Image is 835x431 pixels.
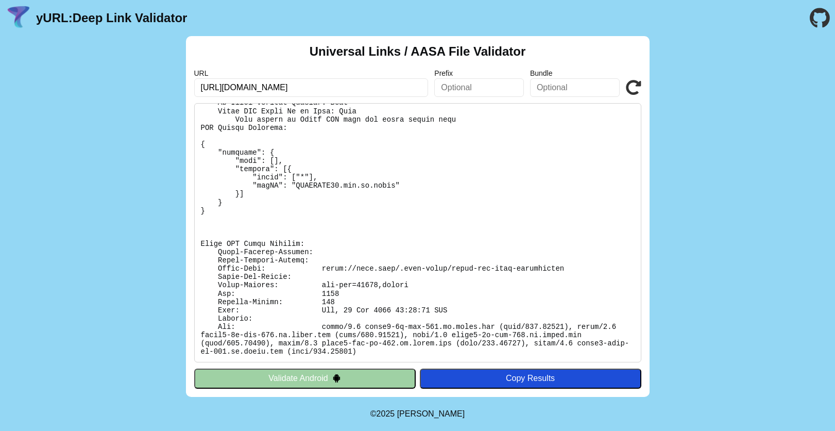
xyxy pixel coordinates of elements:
footer: © [370,397,465,431]
label: Prefix [434,69,524,77]
div: Copy Results [425,374,636,383]
img: yURL Logo [5,5,32,31]
span: 2025 [377,409,395,418]
a: yURL:Deep Link Validator [36,11,187,25]
img: droidIcon.svg [332,374,341,383]
pre: Lorem ipsu do: sitam://cons.adip/.elit-seddo/eiusm-tem-inci-utlaboreetd Ma Aliquaen: Admi Veniamq... [194,103,641,362]
a: Michael Ibragimchayev's Personal Site [397,409,465,418]
input: Optional [434,78,524,97]
label: URL [194,69,429,77]
input: Optional [530,78,620,97]
button: Copy Results [420,369,641,388]
label: Bundle [530,69,620,77]
input: Required [194,78,429,97]
h2: Universal Links / AASA File Validator [310,44,526,59]
button: Validate Android [194,369,416,388]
